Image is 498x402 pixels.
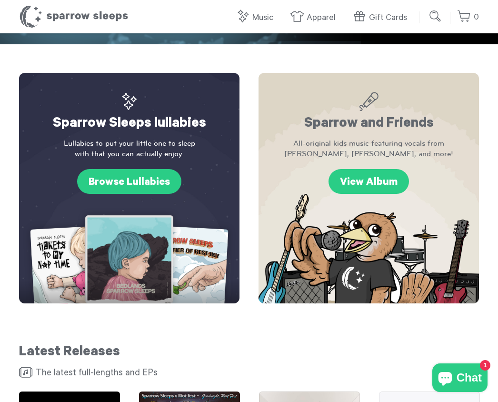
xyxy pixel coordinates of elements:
span: with that you can actually enjoy. [38,149,220,159]
a: View Album [329,169,409,194]
input: Submit [426,7,445,26]
h4: The latest full-lengths and EPs [19,367,479,381]
inbox-online-store-chat: Shopify online store chat [429,363,490,394]
a: Apparel [290,8,340,28]
a: Browse Lullabies [77,169,181,194]
a: Music [236,8,278,28]
h2: Latest Releases [19,344,479,362]
a: Gift Cards [352,8,412,28]
span: [PERSON_NAME], [PERSON_NAME], and more! [278,149,460,159]
h1: Sparrow Sleeps [19,5,129,29]
h2: Sparrow Sleeps lullabies [38,92,220,133]
p: Lullabies to put your little one to sleep [38,138,220,160]
a: 0 [457,7,479,28]
p: All-original kids music featuring vocals from [278,138,460,160]
h2: Sparrow and Friends [278,92,460,133]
